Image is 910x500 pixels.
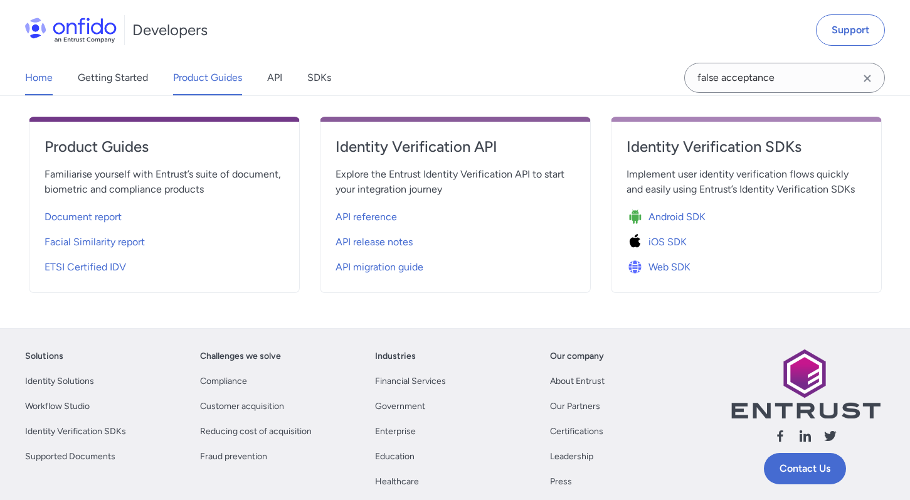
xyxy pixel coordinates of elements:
[200,374,247,389] a: Compliance
[200,424,312,439] a: Reducing cost of acquisition
[173,60,242,95] a: Product Guides
[550,474,572,489] a: Press
[773,428,788,448] a: Follow us facebook
[627,208,648,226] img: Icon Android SDK
[375,374,446,389] a: Financial Services
[307,60,331,95] a: SDKs
[267,60,282,95] a: API
[648,210,706,225] span: Android SDK
[45,137,284,167] a: Product Guides
[45,235,145,250] span: Facial Similarity report
[45,202,284,227] a: Document report
[336,210,397,225] span: API reference
[132,20,208,40] h1: Developers
[764,453,846,484] a: Contact Us
[25,60,53,95] a: Home
[550,399,600,414] a: Our Partners
[627,258,648,276] img: Icon Web SDK
[200,349,281,364] a: Challenges we solve
[336,235,413,250] span: API release notes
[648,235,687,250] span: iOS SDK
[823,428,838,448] a: Follow us X (Twitter)
[45,210,122,225] span: Document report
[730,349,881,418] img: Entrust logo
[45,260,126,275] span: ETSI Certified IDV
[25,399,90,414] a: Workflow Studio
[627,202,866,227] a: Icon Android SDKAndroid SDK
[550,349,604,364] a: Our company
[375,424,416,439] a: Enterprise
[336,137,575,167] a: Identity Verification API
[375,349,416,364] a: Industries
[25,374,94,389] a: Identity Solutions
[816,14,885,46] a: Support
[25,449,115,464] a: Supported Documents
[78,60,148,95] a: Getting Started
[627,252,866,277] a: Icon Web SDKWeb SDK
[375,449,415,464] a: Education
[336,252,575,277] a: API migration guide
[25,18,117,43] img: Onfido Logo
[336,260,423,275] span: API migration guide
[627,167,866,197] span: Implement user identity verification flows quickly and easily using Entrust’s Identity Verificati...
[550,449,593,464] a: Leadership
[627,137,866,167] a: Identity Verification SDKs
[375,399,425,414] a: Government
[336,227,575,252] a: API release notes
[823,428,838,444] svg: Follow us X (Twitter)
[627,227,866,252] a: Icon iOS SDKiOS SDK
[336,167,575,197] span: Explore the Entrust Identity Verification API to start your integration journey
[336,202,575,227] a: API reference
[200,399,284,414] a: Customer acquisition
[45,227,284,252] a: Facial Similarity report
[200,449,267,464] a: Fraud prevention
[336,137,575,157] h4: Identity Verification API
[45,167,284,197] span: Familiarise yourself with Entrust’s suite of document, biometric and compliance products
[550,424,603,439] a: Certifications
[45,252,284,277] a: ETSI Certified IDV
[684,63,885,93] input: Onfido search input field
[773,428,788,444] svg: Follow us facebook
[798,428,813,444] svg: Follow us linkedin
[860,71,875,86] svg: Clear search field button
[45,137,284,157] h4: Product Guides
[550,374,605,389] a: About Entrust
[627,233,648,251] img: Icon iOS SDK
[798,428,813,448] a: Follow us linkedin
[627,137,866,157] h4: Identity Verification SDKs
[25,424,126,439] a: Identity Verification SDKs
[375,474,419,489] a: Healthcare
[25,349,63,364] a: Solutions
[648,260,690,275] span: Web SDK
